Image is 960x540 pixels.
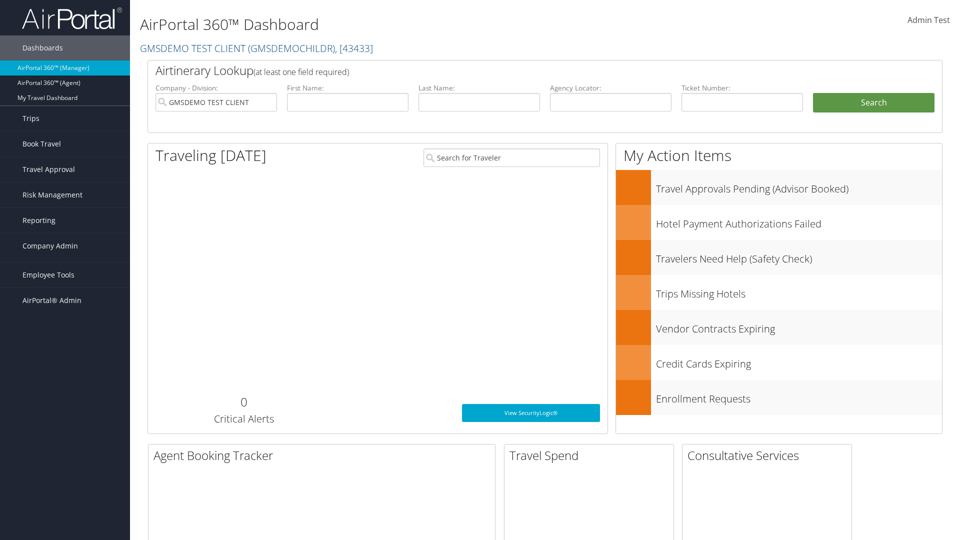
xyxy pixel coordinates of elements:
label: Last Name: [418,83,540,93]
label: First Name: [287,83,408,93]
span: Trips [22,106,39,131]
h2: 0 [155,393,332,410]
a: Enrollment Requests [616,380,942,415]
img: airportal-logo.png [22,6,122,30]
h3: Enrollment Requests [656,387,942,406]
span: Employee Tools [22,262,74,287]
a: View SecurityLogic® [462,404,600,422]
h2: Airtinerary Lookup [155,62,868,79]
h3: Credit Cards Expiring [656,352,942,371]
a: Trips Missing Hotels [616,275,942,310]
h2: Travel Spend [509,447,673,464]
h3: Travel Approvals Pending (Advisor Booked) [656,177,942,196]
h2: Consultative Services [687,447,851,464]
a: Credit Cards Expiring [616,345,942,380]
span: ( GMSDEMOCHILDR ) [248,41,335,55]
h3: Trips Missing Hotels [656,282,942,301]
h3: Critical Alerts [155,412,332,426]
a: Hotel Payment Authorizations Failed [616,205,942,240]
a: GMSDEMO TEST CLIENT [140,41,373,55]
label: Ticket Number: [681,83,803,93]
span: Travel Approval [22,157,75,182]
h1: Traveling [DATE] [155,145,266,166]
span: Book Travel [22,131,61,156]
h2: Agent Booking Tracker [153,447,495,464]
span: Risk Management [22,182,82,207]
h1: AirPortal 360™ Dashboard [140,14,680,35]
label: Company - Division: [155,83,277,93]
a: Travel Approvals Pending (Advisor Booked) [616,170,942,205]
span: (at least one field required) [253,66,349,77]
h1: My Action Items [616,145,942,166]
span: AirPortal® Admin [22,288,81,313]
span: Reporting [22,208,55,233]
button: Search [813,93,934,113]
h3: Hotel Payment Authorizations Failed [656,212,942,231]
span: Company Admin [22,233,78,258]
input: Search for Traveler [423,148,600,167]
span: , [ 43433 ] [335,41,373,55]
label: Agency Locator: [550,83,671,93]
a: Travelers Need Help (Safety Check) [616,240,942,275]
h3: Vendor Contracts Expiring [656,317,942,336]
a: Vendor Contracts Expiring [616,310,942,345]
h3: Travelers Need Help (Safety Check) [656,247,942,266]
span: Admin Test [907,14,950,25]
span: Dashboards [22,35,63,60]
a: Admin Test [907,5,950,36]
